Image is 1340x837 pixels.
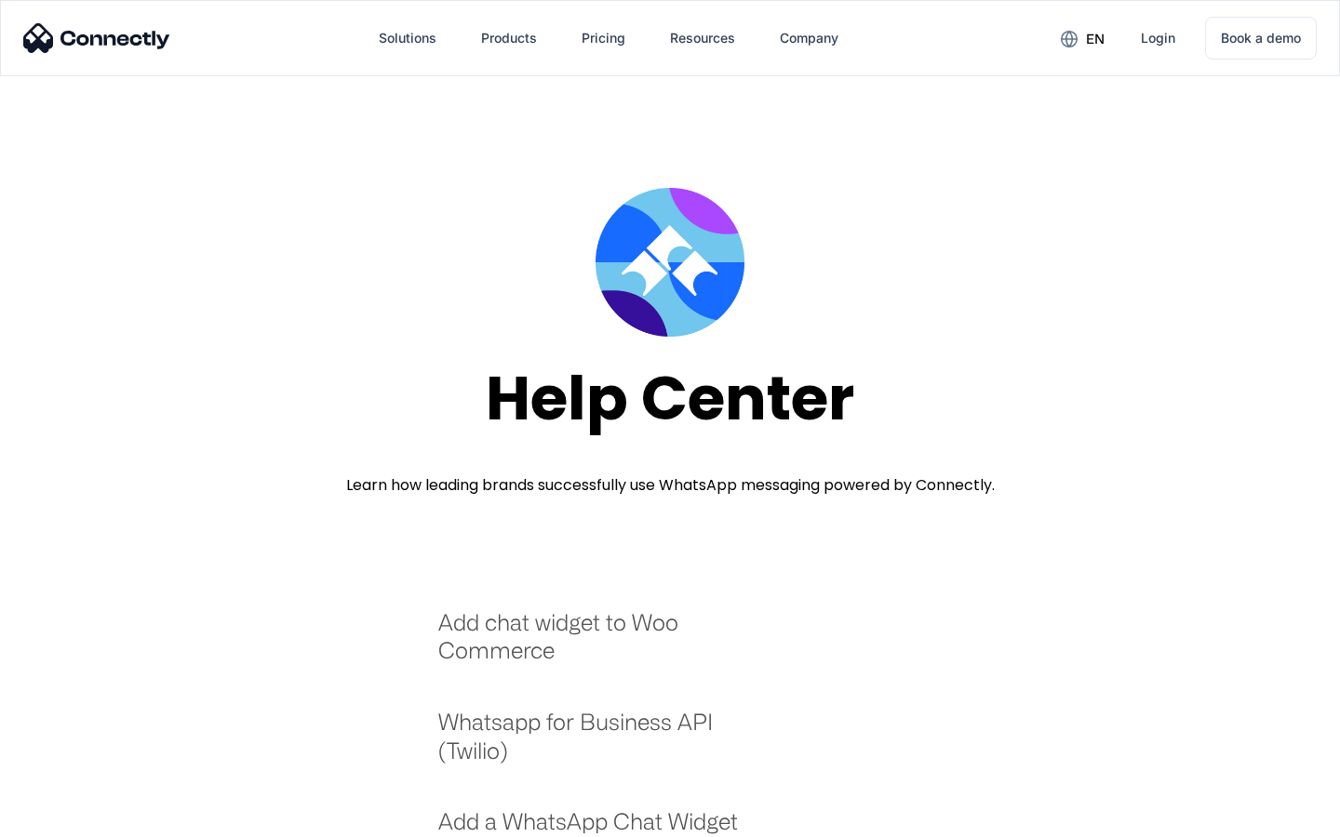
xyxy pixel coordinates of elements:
[1126,16,1190,60] a: Login
[438,708,763,783] a: Whatsapp for Business API (Twilio)
[582,25,625,51] div: Pricing
[346,474,995,497] div: Learn how leading brands successfully use WhatsApp messaging powered by Connectly.
[780,25,838,51] div: Company
[19,804,112,830] aside: Language selected: English
[486,365,854,432] div: Help Center
[481,25,537,51] div: Products
[438,608,763,684] a: Add chat widget to Woo Commerce
[567,16,640,60] a: Pricing
[379,25,436,51] div: Solutions
[670,25,735,51] div: Resources
[1141,25,1175,51] div: Login
[1086,26,1105,52] div: en
[37,804,112,830] ul: Language list
[1205,17,1317,60] a: Book a demo
[23,23,170,53] img: Connectly Logo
